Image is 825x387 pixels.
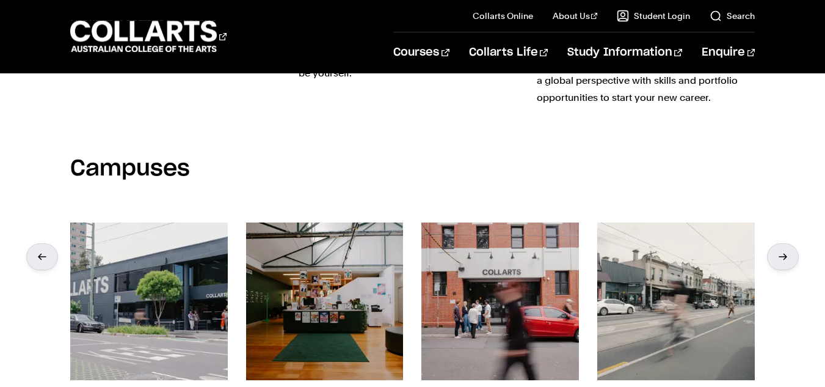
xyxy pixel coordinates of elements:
[70,19,227,54] div: Go to homepage
[70,155,755,182] h4: Campuses
[702,32,755,73] a: Enquire
[473,10,533,22] a: Collarts Online
[710,10,755,22] a: Search
[553,10,598,22] a: About Us
[617,10,690,22] a: Student Login
[469,32,548,73] a: Collarts Life
[393,32,449,73] a: Courses
[567,32,682,73] a: Study Information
